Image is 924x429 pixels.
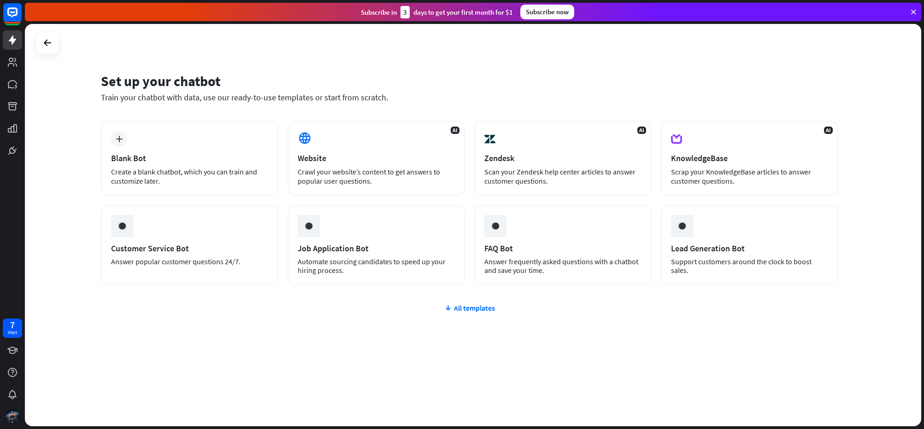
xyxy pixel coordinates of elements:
[400,6,410,18] div: 3
[10,321,15,329] div: 7
[3,319,22,338] a: 7 days
[520,5,574,19] div: Subscribe now
[361,6,513,18] div: Subscribe in days to get your first month for $1
[8,329,17,336] div: days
